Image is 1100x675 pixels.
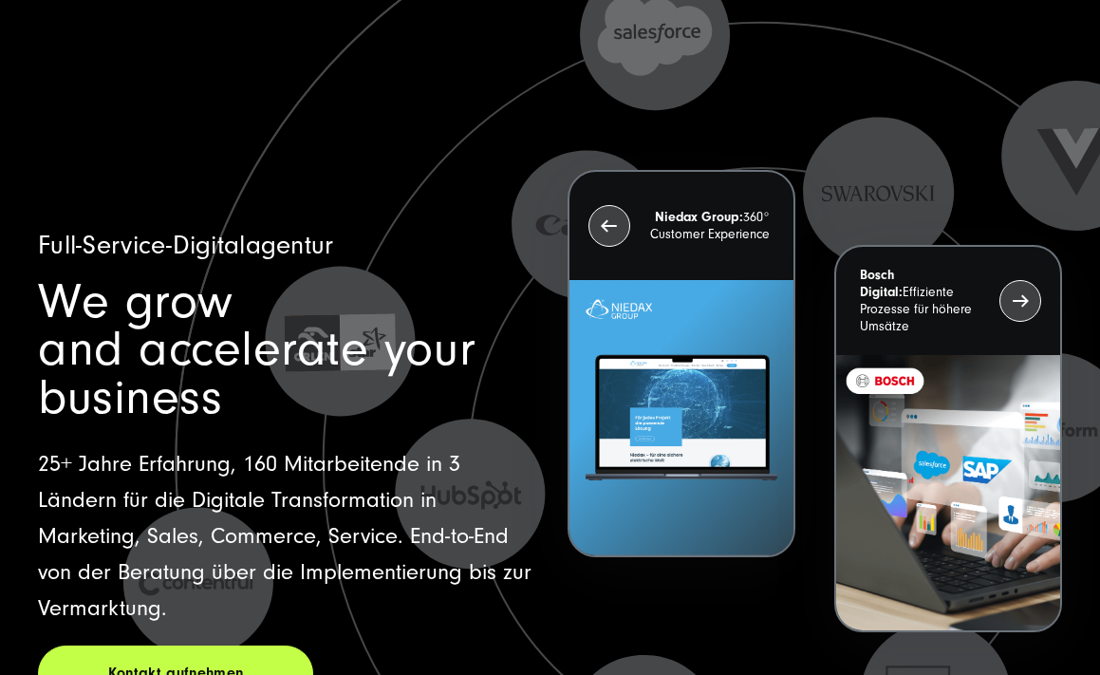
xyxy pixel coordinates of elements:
[38,273,475,425] span: We grow and accelerate your business
[38,231,334,260] span: Full-Service-Digitalagentur
[38,446,532,627] p: 25+ Jahre Erfahrung, 160 Mitarbeitende in 3 Ländern für die Digitale Transformation in Marketing,...
[641,209,770,243] p: 360° Customer Experience
[836,355,1060,630] img: BOSCH - Kundeprojekt - Digital Transformation Agentur SUNZINET
[655,210,743,225] strong: Niedax Group:
[860,267,989,335] p: Effiziente Prozesse für höhere Umsätze
[569,280,793,555] img: Letztes Projekt von Niedax. Ein Laptop auf dem die Niedax Website geöffnet ist, auf blauem Hinter...
[568,170,795,557] button: Niedax Group:360° Customer Experience Letztes Projekt von Niedax. Ein Laptop auf dem die Niedax W...
[860,268,903,300] strong: Bosch Digital:
[834,245,1062,632] button: Bosch Digital:Effiziente Prozesse für höhere Umsätze BOSCH - Kundeprojekt - Digital Transformatio...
